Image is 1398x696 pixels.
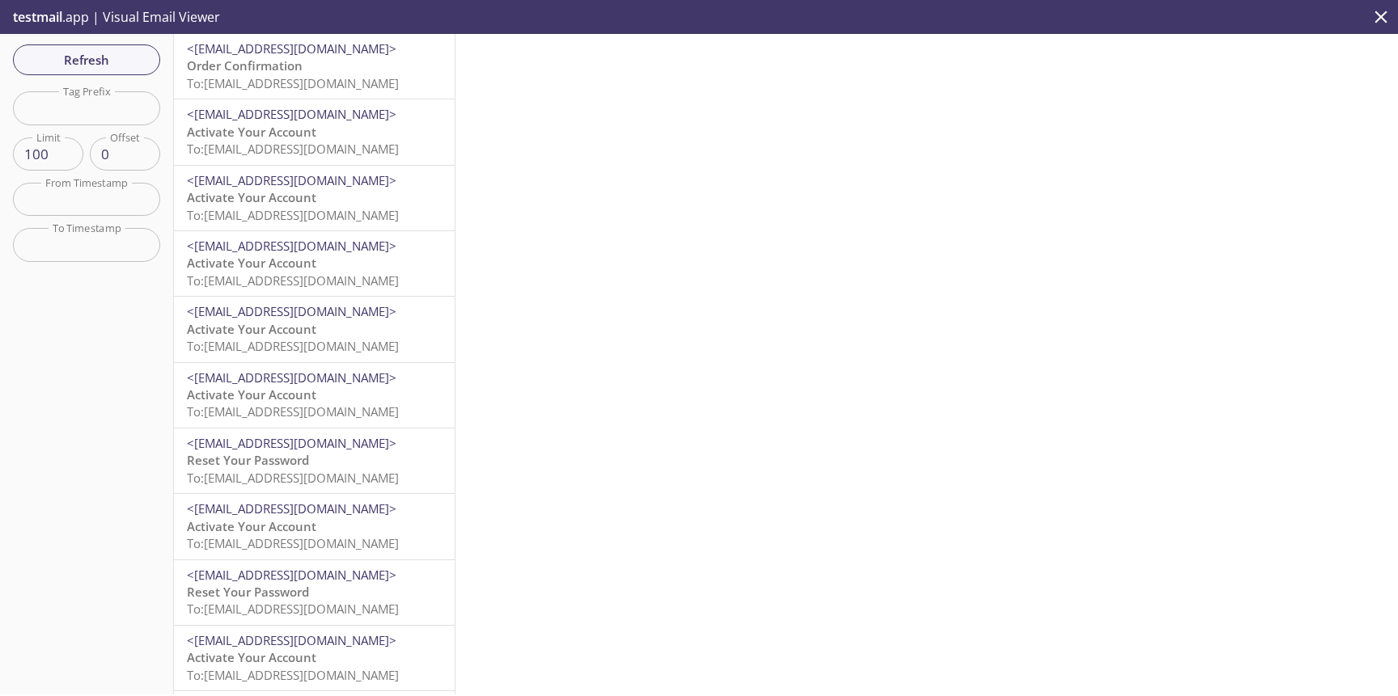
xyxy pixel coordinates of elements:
[187,75,399,91] span: To: [EMAIL_ADDRESS][DOMAIN_NAME]
[174,166,455,230] div: <[EMAIL_ADDRESS][DOMAIN_NAME]>Activate Your AccountTo:[EMAIL_ADDRESS][DOMAIN_NAME]
[187,584,309,600] span: Reset Your Password
[187,40,396,57] span: <[EMAIL_ADDRESS][DOMAIN_NAME]>
[174,560,455,625] div: <[EMAIL_ADDRESS][DOMAIN_NAME]>Reset Your PasswordTo:[EMAIL_ADDRESS][DOMAIN_NAME]
[187,124,316,140] span: Activate Your Account
[187,649,316,665] span: Activate Your Account
[187,435,396,451] span: <[EMAIL_ADDRESS][DOMAIN_NAME]>
[187,57,303,74] span: Order Confirmation
[187,303,396,319] span: <[EMAIL_ADDRESS][DOMAIN_NAME]>
[26,49,147,70] span: Refresh
[187,106,396,122] span: <[EMAIL_ADDRESS][DOMAIN_NAME]>
[174,297,455,361] div: <[EMAIL_ADDRESS][DOMAIN_NAME]>Activate Your AccountTo:[EMAIL_ADDRESS][DOMAIN_NAME]
[187,189,316,205] span: Activate Your Account
[13,44,160,75] button: Refresh
[187,386,316,403] span: Activate Your Account
[174,34,455,99] div: <[EMAIL_ADDRESS][DOMAIN_NAME]>Order ConfirmationTo:[EMAIL_ADDRESS][DOMAIN_NAME]
[174,363,455,428] div: <[EMAIL_ADDRESS][DOMAIN_NAME]>Activate Your AccountTo:[EMAIL_ADDRESS][DOMAIN_NAME]
[174,99,455,164] div: <[EMAIL_ADDRESS][DOMAIN_NAME]>Activate Your AccountTo:[EMAIL_ADDRESS][DOMAIN_NAME]
[187,632,396,648] span: <[EMAIL_ADDRESS][DOMAIN_NAME]>
[187,470,399,486] span: To: [EMAIL_ADDRESS][DOMAIN_NAME]
[187,452,309,468] span: Reset Your Password
[174,428,455,493] div: <[EMAIL_ADDRESS][DOMAIN_NAME]>Reset Your PasswordTo:[EMAIL_ADDRESS][DOMAIN_NAME]
[187,567,396,583] span: <[EMAIL_ADDRESS][DOMAIN_NAME]>
[187,238,396,254] span: <[EMAIL_ADDRESS][DOMAIN_NAME]>
[174,231,455,296] div: <[EMAIL_ADDRESS][DOMAIN_NAME]>Activate Your AccountTo:[EMAIL_ADDRESS][DOMAIN_NAME]
[187,667,399,683] span: To: [EMAIL_ADDRESS][DOMAIN_NAME]
[174,626,455,690] div: <[EMAIL_ADDRESS][DOMAIN_NAME]>Activate Your AccountTo:[EMAIL_ADDRESS][DOMAIN_NAME]
[187,338,399,354] span: To: [EMAIL_ADDRESS][DOMAIN_NAME]
[13,8,62,26] span: testmail
[187,272,399,289] span: To: [EMAIL_ADDRESS][DOMAIN_NAME]
[187,255,316,271] span: Activate Your Account
[187,518,316,534] span: Activate Your Account
[187,207,399,223] span: To: [EMAIL_ADDRESS][DOMAIN_NAME]
[187,403,399,420] span: To: [EMAIL_ADDRESS][DOMAIN_NAME]
[174,494,455,559] div: <[EMAIL_ADDRESS][DOMAIN_NAME]>Activate Your AccountTo:[EMAIL_ADDRESS][DOMAIN_NAME]
[187,535,399,551] span: To: [EMAIL_ADDRESS][DOMAIN_NAME]
[187,321,316,337] span: Activate Your Account
[187,500,396,517] span: <[EMAIL_ADDRESS][DOMAIN_NAME]>
[187,141,399,157] span: To: [EMAIL_ADDRESS][DOMAIN_NAME]
[187,369,396,386] span: <[EMAIL_ADDRESS][DOMAIN_NAME]>
[187,601,399,617] span: To: [EMAIL_ADDRESS][DOMAIN_NAME]
[187,172,396,188] span: <[EMAIL_ADDRESS][DOMAIN_NAME]>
